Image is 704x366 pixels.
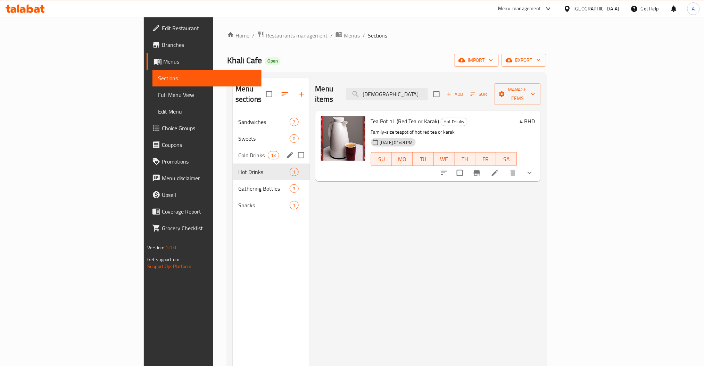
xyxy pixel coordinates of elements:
span: WE [437,154,452,164]
a: Promotions [147,153,262,170]
span: Sections [368,31,388,40]
div: Open [265,57,281,65]
a: Sections [152,70,262,86]
div: items [268,151,279,159]
button: TU [413,152,434,166]
span: Cold Drinks [238,151,268,159]
div: [GEOGRAPHIC_DATA] [574,5,620,13]
span: Khali Cafe [227,52,262,68]
a: Full Menu View [152,86,262,103]
button: Add [444,89,466,100]
span: Restaurants management [266,31,328,40]
a: Coverage Report [147,203,262,220]
button: sort-choices [436,165,453,181]
button: Sort [469,89,491,100]
li: / [330,31,333,40]
div: Menu-management [498,5,541,13]
button: MO [392,152,413,166]
a: Grocery Checklist [147,220,262,236]
button: show more [521,165,538,181]
span: Select section [429,87,444,101]
span: export [507,56,541,65]
div: Gathering Bottles3 [233,180,310,197]
li: / [363,31,365,40]
div: Snacks1 [233,197,310,214]
span: MO [395,154,410,164]
span: Sort sections [276,86,293,102]
span: Upsell [162,191,256,199]
button: Manage items [494,83,541,105]
div: Cold Drinks13edit [233,147,310,164]
span: Gathering Bottles [238,184,290,193]
span: 1.0.0 [165,243,176,252]
button: delete [505,165,521,181]
a: Menu disclaimer [147,170,262,186]
a: Menus [336,31,360,40]
a: Coupons [147,136,262,153]
span: 13 [268,152,279,159]
span: Add item [444,89,466,100]
span: Sort items [466,89,494,100]
span: Hot Drinks [238,168,290,176]
span: Promotions [162,157,256,166]
span: Sweets [238,134,290,143]
a: Edit Menu [152,103,262,120]
img: Tea Pot 1L (Red Tea or Karak) [321,116,365,161]
span: Add [446,90,464,98]
span: Coverage Report [162,207,256,216]
a: Menus [147,53,262,70]
span: Grocery Checklist [162,224,256,232]
div: Hot Drinks1 [233,164,310,180]
span: Hot Drinks [441,118,467,126]
button: WE [434,152,455,166]
span: 3 [290,185,298,192]
button: TH [455,152,475,166]
input: search [346,88,428,100]
span: Sort [471,90,490,98]
span: Sandwiches [238,118,290,126]
span: Coupons [162,141,256,149]
button: import [454,54,499,67]
button: Branch-specific-item [469,165,485,181]
span: Menus [163,57,256,66]
span: Get support on: [147,255,179,264]
a: Support.OpsPlatform [147,262,191,271]
span: Manage items [500,85,535,103]
span: SA [499,154,514,164]
div: items [290,118,298,126]
span: TH [457,154,473,164]
a: Restaurants management [257,31,328,40]
span: Tea Pot 1L (Red Tea or Karak) [371,116,439,126]
span: Open [265,58,281,64]
span: Select all sections [262,87,276,101]
span: 1 [290,169,298,175]
span: 7 [290,119,298,125]
a: Edit menu item [491,169,499,177]
button: Add section [293,86,310,102]
nav: breadcrumb [227,31,546,40]
span: Branches [162,41,256,49]
div: Sweets0 [233,130,310,147]
span: import [460,56,493,65]
h6: 4 BHD [520,116,535,126]
span: [DATE] 01:49 PM [377,139,416,146]
button: FR [475,152,496,166]
span: Menus [344,31,360,40]
span: Edit Menu [158,107,256,116]
span: Select to update [453,166,467,180]
button: edit [285,150,295,160]
div: items [290,201,298,209]
span: Menu disclaimer [162,174,256,182]
div: items [290,134,298,143]
button: SA [496,152,517,166]
div: Sandwiches7 [233,114,310,130]
span: Choice Groups [162,124,256,132]
span: 0 [290,135,298,142]
span: A [692,5,695,13]
button: SU [371,152,392,166]
a: Branches [147,36,262,53]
